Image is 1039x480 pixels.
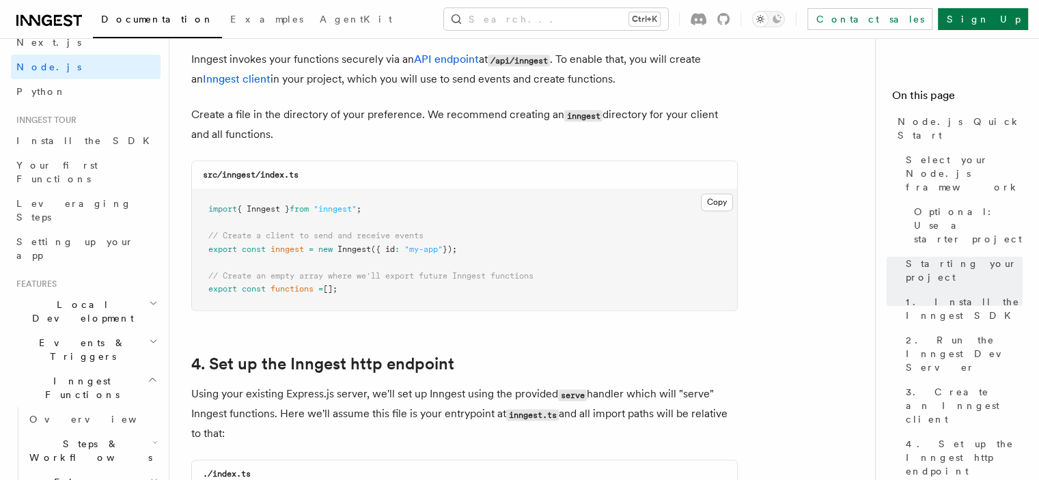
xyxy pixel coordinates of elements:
span: Next.js [16,37,81,48]
span: // Create an empty array where we'll export future Inngest functions [208,271,534,281]
h4: On this page [892,87,1023,109]
span: ({ id [371,244,395,254]
a: Python [11,79,161,104]
span: new [318,244,333,254]
code: /api/inngest [488,55,550,66]
button: Local Development [11,292,161,330]
button: Search...Ctrl+K [444,8,668,30]
p: Using your existing Express.js server, we'll set up Inngest using the provided handler which will... [191,384,738,443]
a: Your first Functions [11,153,161,191]
span: Local Development [11,298,149,325]
button: Inngest Functions [11,369,161,407]
span: Python [16,86,66,97]
span: Leveraging Steps [16,198,132,223]
kbd: Ctrl+K [629,12,660,26]
span: export [208,284,237,294]
span: // Create a client to send and receive events [208,231,424,240]
a: Optional: Use a starter project [909,199,1023,251]
code: ./index.ts [203,469,251,479]
span: "my-app" [404,244,443,254]
span: Overview [29,414,170,425]
span: Optional: Use a starter project [914,205,1023,246]
a: Select your Node.js framework [900,147,1023,199]
span: "inngest" [314,204,357,214]
span: AgentKit [320,14,392,25]
span: = [309,244,314,254]
span: Starting your project [906,257,1023,284]
span: export [208,244,237,254]
span: Events & Triggers [11,336,149,363]
span: }); [443,244,457,254]
a: Install the SDK [11,128,161,153]
span: Documentation [101,14,214,25]
span: Your first Functions [16,160,98,184]
span: 4. Set up the Inngest http endpoint [906,437,1023,478]
span: Features [11,279,57,290]
code: inngest.ts [506,409,559,421]
span: const [242,284,266,294]
span: const [242,244,266,254]
span: Setting up your app [16,236,134,261]
span: import [208,204,237,214]
a: Examples [222,4,311,37]
code: src/inngest/index.ts [203,170,299,180]
span: Select your Node.js framework [906,153,1023,194]
span: Inngest tour [11,115,77,126]
a: Inngest client [203,72,271,85]
a: 2. Run the Inngest Dev Server [900,328,1023,380]
a: Documentation [93,4,222,38]
span: : [395,244,400,254]
a: 4. Set up the Inngest http endpoint [191,354,454,373]
span: { Inngest } [237,204,290,214]
span: 3. Create an Inngest client [906,385,1023,426]
button: Events & Triggers [11,330,161,369]
span: Install the SDK [16,135,158,146]
a: 3. Create an Inngest client [900,380,1023,432]
code: serve [558,389,587,401]
button: Steps & Workflows [24,432,161,470]
button: Toggle dark mode [752,11,785,27]
span: Node.js Quick Start [898,115,1023,142]
p: Inngest invokes your functions securely via an at . To enable that, you will create an in your pr... [191,50,738,89]
span: inngest [271,244,304,254]
p: Create a file in the directory of your preference. We recommend creating an directory for your cl... [191,105,738,144]
span: functions [271,284,314,294]
code: inngest [564,110,602,122]
a: Overview [24,407,161,432]
a: AgentKit [311,4,400,37]
a: API endpoint [414,53,479,66]
a: Node.js [11,55,161,79]
span: Steps & Workflows [24,437,152,464]
span: 2. Run the Inngest Dev Server [906,333,1023,374]
a: Setting up your app [11,229,161,268]
a: Next.js [11,30,161,55]
span: 1. Install the Inngest SDK [906,295,1023,322]
span: Inngest [337,244,371,254]
span: []; [323,284,337,294]
span: ; [357,204,361,214]
span: from [290,204,309,214]
span: = [318,284,323,294]
button: Copy [701,193,733,211]
span: Examples [230,14,303,25]
a: Starting your project [900,251,1023,290]
span: Node.js [16,61,81,72]
a: Sign Up [938,8,1028,30]
span: Inngest Functions [11,374,148,401]
a: Leveraging Steps [11,191,161,229]
a: Contact sales [807,8,932,30]
a: 1. Install the Inngest SDK [900,290,1023,328]
a: Node.js Quick Start [892,109,1023,147]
